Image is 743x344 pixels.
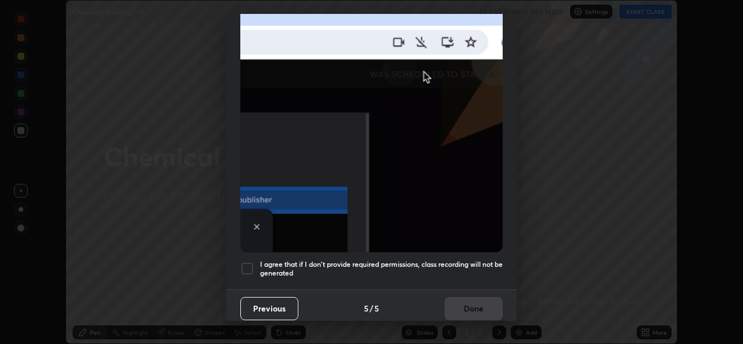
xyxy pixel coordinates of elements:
[240,297,298,320] button: Previous
[370,302,373,314] h4: /
[374,302,379,314] h4: 5
[364,302,369,314] h4: 5
[260,260,503,278] h5: I agree that if I don't provide required permissions, class recording will not be generated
